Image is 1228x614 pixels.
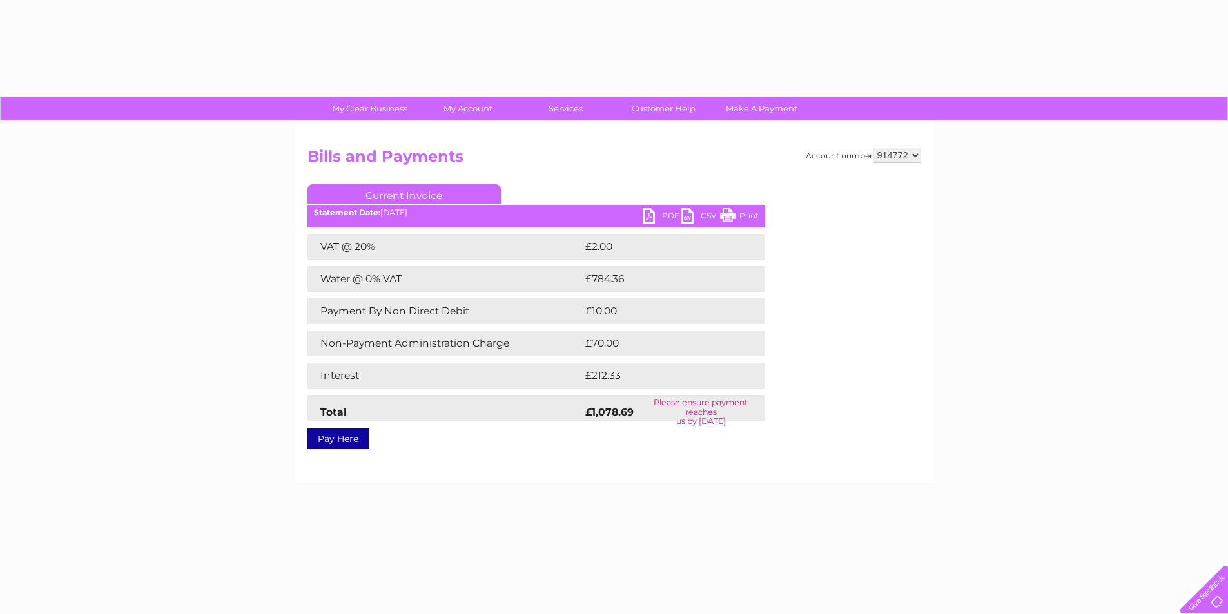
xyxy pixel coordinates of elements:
td: £212.33 [582,363,741,389]
td: £10.00 [582,298,739,324]
td: Payment By Non Direct Debit [307,298,582,324]
td: Non-Payment Administration Charge [307,331,582,356]
a: Pay Here [307,428,369,449]
a: Print [720,208,759,227]
a: Make A Payment [708,97,815,120]
td: £2.00 [582,234,736,260]
a: My Account [414,97,521,120]
td: VAT @ 20% [307,234,582,260]
td: £70.00 [582,331,740,356]
td: Interest [307,363,582,389]
td: £784.36 [582,266,743,292]
div: [DATE] [307,208,765,217]
a: Current Invoice [307,184,501,204]
a: CSV [681,208,720,227]
a: PDF [643,208,681,227]
a: Customer Help [610,97,717,120]
b: Statement Date: [314,207,380,217]
strong: Total [320,406,347,418]
td: Water @ 0% VAT [307,266,582,292]
a: My Clear Business [317,97,423,120]
div: Account number [806,148,921,163]
td: Please ensure payment reaches us by [DATE] [637,395,765,429]
a: Services [512,97,619,120]
strong: £1,078.69 [585,406,634,418]
h2: Bills and Payments [307,148,921,172]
